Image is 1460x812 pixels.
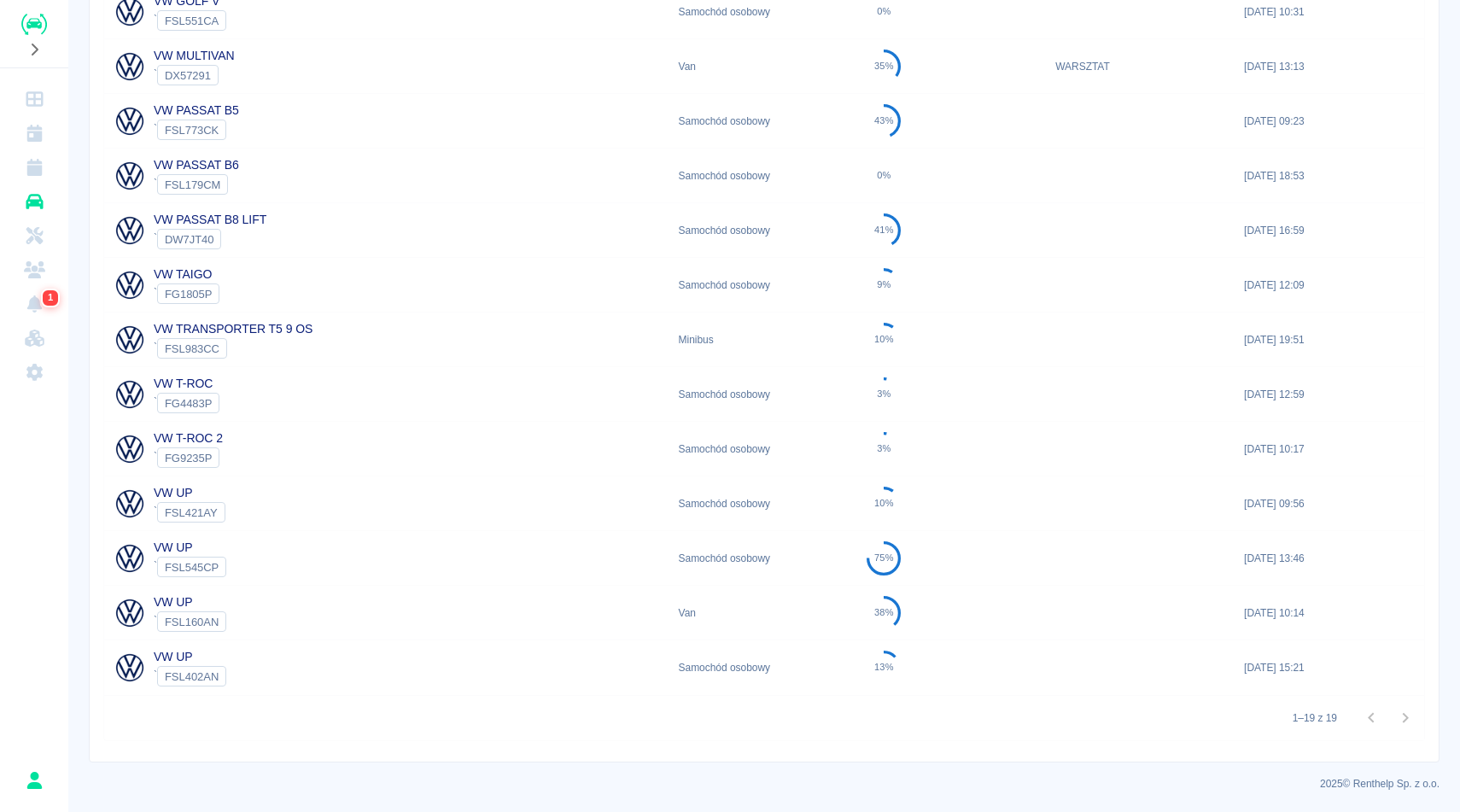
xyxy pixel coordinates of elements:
div: 3% [877,388,891,400]
div: [DATE] 13:46 [1235,531,1424,586]
a: VW PASSAT B6 [154,158,239,172]
img: Image [113,50,147,84]
div: Samochód osobowy [670,149,859,203]
a: VW UP [154,595,193,609]
span: FSL421AY [158,506,225,519]
span: FG9235P [158,452,219,464]
a: VW PASSAT B8 LIFT [154,213,266,226]
div: Van [670,586,859,640]
img: Renthelp [21,14,47,35]
p: 2025 © Renthelp Sp. z o.o. [89,776,1440,792]
div: ` [154,229,266,249]
p: 1–19 z 19 [1293,710,1337,726]
span: DW7JT40 [158,233,221,246]
div: 75% [874,552,894,564]
a: VW UP [154,650,193,663]
img: Image [113,432,147,466]
a: Dashboard [7,82,61,116]
img: Image [113,377,147,412]
div: 38% [874,607,894,618]
div: [DATE] 18:53 [1235,149,1424,203]
div: 10% [874,334,894,345]
div: Samochód osobowy [670,476,859,531]
span: FSL545CP [158,561,225,574]
div: ` [154,393,219,413]
a: VW TRANSPORTER T5 9 OS [154,322,312,336]
a: VW TAIGO [154,267,212,281]
div: Samochód osobowy [670,367,859,422]
span: 1 [44,289,56,307]
a: VW UP [154,540,193,554]
div: ` [154,502,225,523]
div: ` [154,666,226,686]
a: Kalendarz [7,116,61,150]
div: ` [154,120,239,140]
div: ` [154,283,219,304]
img: Image [113,487,147,521]
div: 43% [874,115,894,126]
div: Minibus [670,313,859,367]
div: 10% [874,498,894,509]
div: [DATE] 09:23 [1235,94,1424,149]
img: Image [113,268,147,302]
a: VW T-ROC [154,377,213,390]
span: FSL983CC [158,342,226,355]
div: Samochód osobowy [670,94,859,149]
a: Powiadomienia [7,287,61,321]
div: 0% [877,6,891,17]
div: ` [154,557,226,577]
span: DX57291 [158,69,218,82]
div: ` [154,174,239,195]
div: Samochód osobowy [670,258,859,313]
span: FSL402AN [158,670,225,683]
a: VW UP [154,486,193,499]
div: 0% [877,170,891,181]
span: FG1805P [158,288,219,301]
div: [DATE] 10:14 [1235,586,1424,640]
div: Samochód osobowy [670,640,859,695]
span: FSL551CA [158,15,225,27]
div: Van [670,39,859,94]
div: [DATE] 10:17 [1235,422,1424,476]
img: Image [113,213,147,248]
button: Rozwiń nawigację [21,38,47,61]
div: ` [154,611,226,632]
div: ` [154,10,226,31]
a: Ustawienia [7,355,61,389]
div: ` [154,338,312,359]
img: Image [113,541,147,575]
div: Samochód osobowy [670,203,859,258]
a: VW MULTIVAN [154,49,235,62]
img: Image [113,651,147,685]
a: VW PASSAT B5 [154,103,239,117]
div: [DATE] 13:13 [1235,39,1424,94]
div: [DATE] 12:09 [1235,258,1424,313]
a: Flota [7,184,61,219]
span: FG4483P [158,397,219,410]
div: [DATE] 12:59 [1235,367,1424,422]
img: Image [113,323,147,357]
div: [DATE] 15:21 [1235,640,1424,695]
span: FSL179CM [158,178,227,191]
span: FSL773CK [158,124,225,137]
a: VW T-ROC 2 [154,431,223,445]
img: Image [113,159,147,193]
a: Serwisy [7,219,61,253]
div: [DATE] 09:56 [1235,476,1424,531]
div: 41% [874,225,894,236]
div: [DATE] 16:59 [1235,203,1424,258]
div: Samochód osobowy [670,531,859,586]
div: 3% [877,443,891,454]
img: Image [113,596,147,630]
div: ` [154,65,235,85]
a: Rezerwacje [7,150,61,184]
div: [DATE] 19:51 [1235,313,1424,367]
div: 9% [877,279,891,290]
img: Image [113,104,147,138]
div: Samochód osobowy [670,422,859,476]
div: WARSZTAT [1047,39,1235,94]
div: 35% [874,61,894,72]
span: FSL160AN [158,616,225,628]
button: Rafał Płaza [16,762,52,798]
